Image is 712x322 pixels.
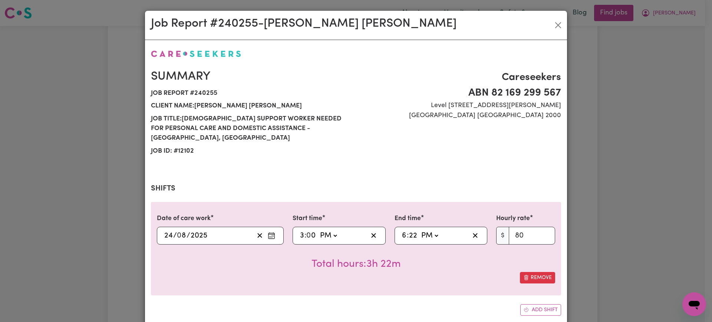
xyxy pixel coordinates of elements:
span: : [304,232,306,240]
input: -- [300,230,304,241]
label: Start time [293,214,322,223]
span: / [187,232,190,240]
label: End time [395,214,421,223]
h2: Summary [151,70,352,84]
input: -- [177,230,187,241]
span: ABN 82 169 299 567 [360,85,561,101]
input: -- [307,230,316,241]
span: 0 [177,232,181,239]
input: -- [164,230,173,241]
button: Enter the date of care work [266,230,277,241]
button: Clear date [254,230,266,241]
span: [GEOGRAPHIC_DATA] [GEOGRAPHIC_DATA] 2000 [360,111,561,120]
label: Date of care work [157,214,211,223]
label: Hourly rate [496,214,530,223]
input: ---- [190,230,208,241]
span: : [407,232,409,240]
input: -- [409,230,418,241]
span: Job report # 240255 [151,87,352,100]
span: Job ID: # 12102 [151,145,352,157]
img: Careseekers logo [151,50,241,57]
span: Job title: [DEMOGRAPHIC_DATA] Support Worker Needed For Personal Care And Domestic Assistance - [... [151,113,352,145]
span: Level [STREET_ADDRESS][PERSON_NAME] [360,101,561,110]
span: Client name: [PERSON_NAME] [PERSON_NAME] [151,100,352,112]
button: Add another shift [520,304,561,316]
span: / [173,232,177,240]
span: Careseekers [360,70,561,85]
span: $ [496,227,509,245]
input: -- [402,230,407,241]
h2: Shifts [151,184,561,193]
h2: Job Report # 240255 - [PERSON_NAME] [PERSON_NAME] [151,17,456,31]
button: Remove this shift [520,272,555,283]
iframe: Button to launch messaging window [682,292,706,316]
span: 0 [306,232,311,239]
span: Total hours worked: 3 hours 22 minutes [311,259,401,269]
button: Close [552,19,564,31]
